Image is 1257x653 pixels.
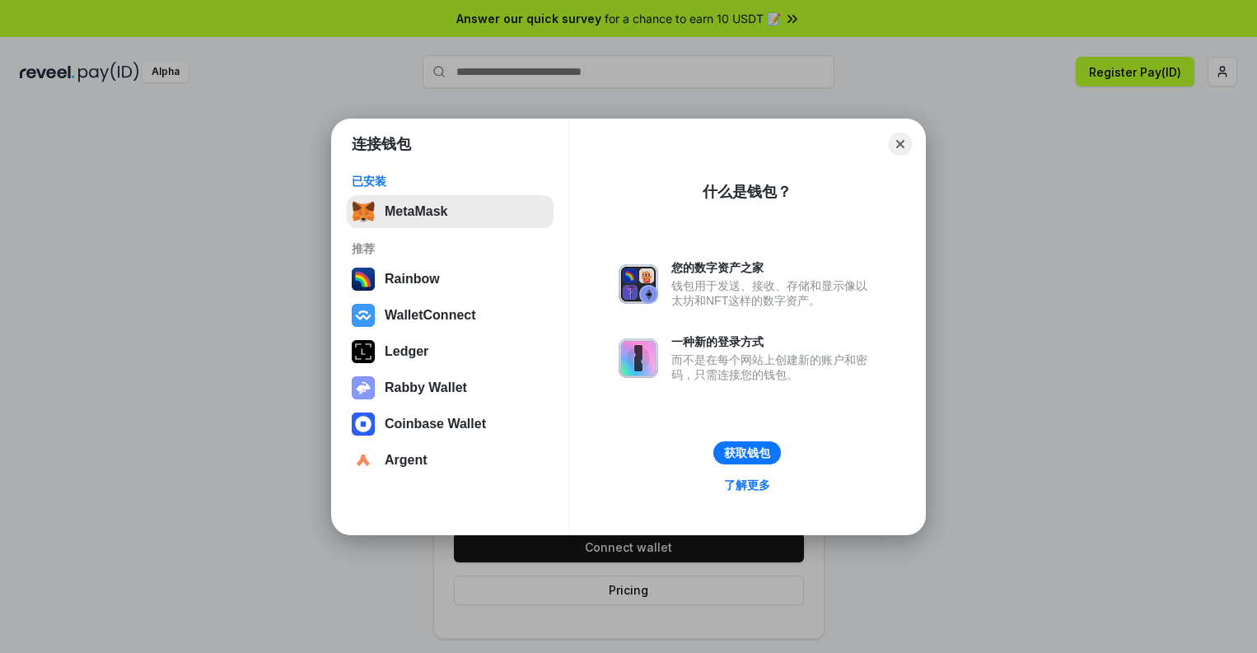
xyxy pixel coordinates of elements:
button: Coinbase Wallet [347,408,554,441]
button: WalletConnect [347,299,554,332]
img: svg+xml,%3Csvg%20xmlns%3D%22http%3A%2F%2Fwww.w3.org%2F2000%2Fsvg%22%20fill%3D%22none%22%20viewBox... [619,264,658,304]
button: Argent [347,444,554,477]
button: Close [889,133,912,156]
div: 一种新的登录方式 [671,334,876,349]
button: Rabby Wallet [347,371,554,404]
div: Rabby Wallet [385,380,467,395]
img: svg+xml,%3Csvg%20width%3D%2228%22%20height%3D%2228%22%20viewBox%3D%220%200%2028%2028%22%20fill%3D... [352,413,375,436]
div: 而不是在每个网站上创建新的账户和密码，只需连接您的钱包。 [671,352,876,382]
img: svg+xml,%3Csvg%20xmlns%3D%22http%3A%2F%2Fwww.w3.org%2F2000%2Fsvg%22%20width%3D%2228%22%20height%3... [352,340,375,363]
div: 什么是钱包？ [703,182,792,202]
img: svg+xml,%3Csvg%20width%3D%2228%22%20height%3D%2228%22%20viewBox%3D%220%200%2028%2028%22%20fill%3D... [352,304,375,327]
div: 推荐 [352,241,549,256]
div: Rainbow [385,272,440,287]
h1: 连接钱包 [352,134,411,154]
div: 钱包用于发送、接收、存储和显示像以太坊和NFT这样的数字资产。 [671,278,876,308]
div: 已安装 [352,174,549,189]
img: svg+xml,%3Csvg%20width%3D%2228%22%20height%3D%2228%22%20viewBox%3D%220%200%2028%2028%22%20fill%3D... [352,449,375,472]
button: Rainbow [347,263,554,296]
div: Ledger [385,344,428,359]
div: 获取钱包 [724,445,770,460]
div: MetaMask [385,204,447,219]
div: 了解更多 [724,478,770,492]
img: svg+xml,%3Csvg%20xmlns%3D%22http%3A%2F%2Fwww.w3.org%2F2000%2Fsvg%22%20fill%3D%22none%22%20viewBox... [352,376,375,399]
img: svg+xml,%3Csvg%20xmlns%3D%22http%3A%2F%2Fwww.w3.org%2F2000%2Fsvg%22%20fill%3D%22none%22%20viewBox... [619,338,658,378]
img: svg+xml,%3Csvg%20fill%3D%22none%22%20height%3D%2233%22%20viewBox%3D%220%200%2035%2033%22%20width%... [352,200,375,223]
div: Coinbase Wallet [385,417,486,431]
button: MetaMask [347,195,554,228]
img: svg+xml,%3Csvg%20width%3D%22120%22%20height%3D%22120%22%20viewBox%3D%220%200%20120%20120%22%20fil... [352,268,375,291]
div: 您的数字资产之家 [671,260,876,275]
div: Argent [385,453,428,468]
div: WalletConnect [385,308,476,323]
button: Ledger [347,335,554,368]
button: 获取钱包 [713,441,781,464]
a: 了解更多 [714,474,780,496]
